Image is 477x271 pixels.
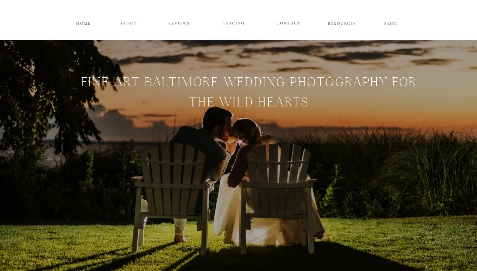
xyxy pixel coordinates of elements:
a: BLOG [376,20,406,25]
a: REVIEWS [159,19,199,27]
a: PRICING [214,19,254,27]
a: ABOUT [120,20,137,26]
a: CONTACT [277,19,301,25]
a: RESOURCES [327,20,357,25]
a: HOME [75,20,92,25]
